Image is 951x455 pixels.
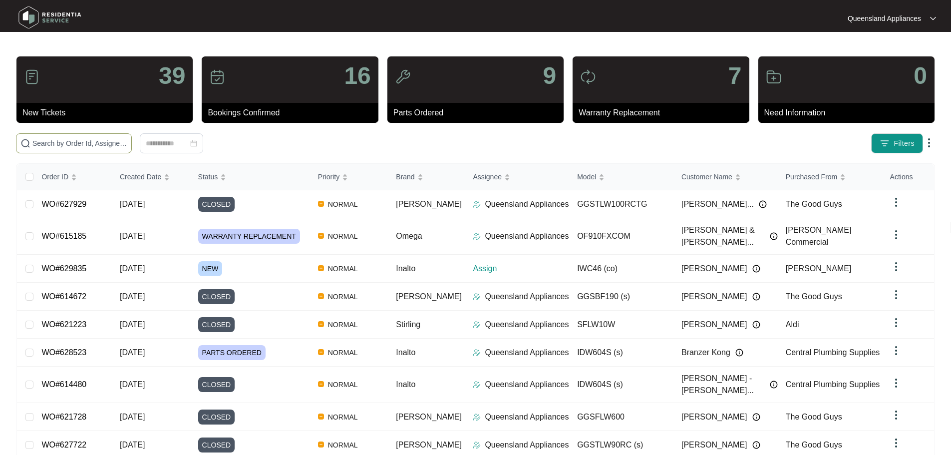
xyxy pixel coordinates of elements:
[198,171,218,182] span: Status
[778,164,882,190] th: Purchased From
[759,200,767,208] img: Info icon
[681,171,732,182] span: Customer Name
[752,413,760,421] img: Info icon
[120,232,145,240] span: [DATE]
[198,377,235,392] span: CLOSED
[324,319,362,331] span: NORMAL
[198,289,235,304] span: CLOSED
[396,200,462,208] span: [PERSON_NAME]
[396,413,462,421] span: [PERSON_NAME]
[120,292,145,301] span: [DATE]
[543,64,556,88] p: 9
[485,230,569,242] p: Queensland Appliances
[41,171,68,182] span: Order ID
[120,413,145,421] span: [DATE]
[198,197,235,212] span: CLOSED
[930,16,936,21] img: dropdown arrow
[318,414,324,420] img: Vercel Logo
[681,263,747,275] span: [PERSON_NAME]
[569,339,673,367] td: IDW604S (s)
[20,138,30,148] img: search-icon
[766,69,782,85] img: icon
[890,196,902,208] img: dropdown arrow
[15,2,85,32] img: residentia service logo
[890,345,902,357] img: dropdown arrow
[786,380,880,389] span: Central Plumbing Supplies
[485,291,569,303] p: Queensland Appliances
[396,292,462,301] span: [PERSON_NAME]
[848,13,921,23] p: Queensland Appliances
[198,317,235,332] span: CLOSED
[120,171,161,182] span: Created Date
[324,439,362,451] span: NORMAL
[396,264,415,273] span: Inalto
[681,224,765,248] span: [PERSON_NAME] & [PERSON_NAME]...
[465,164,569,190] th: Assignee
[473,381,481,389] img: Assigner Icon
[764,107,935,119] p: Need Information
[770,232,778,240] img: Info icon
[728,64,742,88] p: 7
[120,348,145,357] span: [DATE]
[41,320,86,329] a: WO#621223
[41,441,86,449] a: WO#627722
[344,64,370,88] p: 16
[396,171,414,182] span: Brand
[485,379,569,391] p: Queensland Appliances
[473,413,481,421] img: Assigner Icon
[22,107,193,119] p: New Tickets
[318,293,324,299] img: Vercel Logo
[198,438,235,453] span: CLOSED
[569,367,673,403] td: IDW604S (s)
[882,164,934,190] th: Actions
[752,441,760,449] img: Info icon
[681,319,747,331] span: [PERSON_NAME]
[681,347,730,359] span: Branzer Kong
[890,437,902,449] img: dropdown arrow
[890,377,902,389] img: dropdown arrow
[569,283,673,311] td: GGSBF190 (s)
[41,348,86,357] a: WO#628523
[324,230,362,242] span: NORMAL
[473,200,481,208] img: Assigner Icon
[120,441,145,449] span: [DATE]
[396,441,462,449] span: [PERSON_NAME]
[318,233,324,239] img: Vercel Logo
[120,320,145,329] span: [DATE]
[485,198,569,210] p: Queensland Appliances
[569,190,673,218] td: GGSTLW100RCTG
[41,413,86,421] a: WO#621728
[318,321,324,327] img: Vercel Logo
[318,171,340,182] span: Priority
[41,264,86,273] a: WO#629835
[32,138,127,149] input: Search by Order Id, Assignee Name, Customer Name, Brand and Model
[318,442,324,448] img: Vercel Logo
[569,255,673,283] td: IWC46 (co)
[786,292,842,301] span: The Good Guys
[209,69,225,85] img: icon
[569,311,673,339] td: SFLW10W
[485,319,569,331] p: Queensland Appliances
[914,64,927,88] p: 0
[473,293,481,301] img: Assigner Icon
[473,441,481,449] img: Assigner Icon
[318,381,324,387] img: Vercel Logo
[318,201,324,207] img: Vercel Logo
[324,291,362,303] span: NORMAL
[890,289,902,301] img: dropdown arrow
[580,69,596,85] img: icon
[485,439,569,451] p: Queensland Appliances
[159,64,185,88] p: 39
[894,138,915,149] span: Filters
[871,133,923,153] button: filter iconFilters
[681,291,747,303] span: [PERSON_NAME]
[120,264,145,273] span: [DATE]
[681,439,747,451] span: [PERSON_NAME]
[681,373,765,397] span: [PERSON_NAME] - [PERSON_NAME]...
[770,381,778,389] img: Info icon
[324,198,362,210] span: NORMAL
[198,410,235,425] span: CLOSED
[752,265,760,273] img: Info icon
[41,232,86,240] a: WO#615185
[395,69,411,85] img: icon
